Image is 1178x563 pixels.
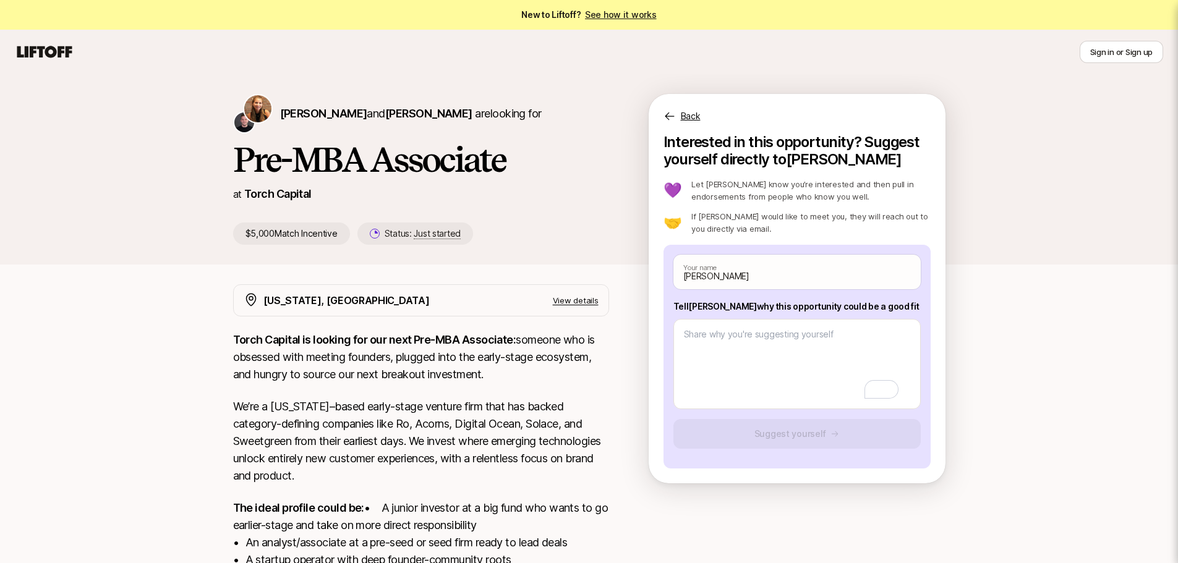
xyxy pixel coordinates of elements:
p: [US_STATE], [GEOGRAPHIC_DATA] [263,292,430,308]
p: We’re a [US_STATE]–based early-stage venture firm that has backed category-defining companies lik... [233,398,609,485]
span: Just started [414,228,461,239]
a: See how it works [585,9,657,20]
span: [PERSON_NAME] [385,107,472,120]
a: Torch Capital [244,187,312,200]
img: Katie Reiner [244,95,271,122]
p: are looking for [280,105,542,122]
span: New to Liftoff? [521,7,656,22]
p: Interested in this opportunity? Suggest yourself directly to [PERSON_NAME] [664,133,931,168]
strong: The ideal profile could be: [233,501,364,514]
img: Christopher Harper [234,112,254,132]
span: [PERSON_NAME] [280,107,367,120]
p: If [PERSON_NAME] would like to meet you, they will reach out to you directly via email. [691,210,930,235]
p: View details [553,294,599,307]
strong: Torch Capital is looking for our next Pre-MBA Associate: [233,333,516,346]
h1: Pre-MBA Associate [233,141,609,178]
textarea: To enrich screen reader interactions, please activate Accessibility in Grammarly extension settings [673,319,921,409]
p: Let [PERSON_NAME] know you’re interested and then pull in endorsements from people who know you w... [691,178,930,203]
p: someone who is obsessed with meeting founders, plugged into the early-stage ecosystem, and hungry... [233,331,609,383]
p: Status: [385,226,461,241]
p: 💜 [664,183,682,198]
p: $5,000 Match Incentive [233,222,350,245]
p: at [233,186,242,202]
p: Tell [PERSON_NAME] why this opportunity could be a good fit [673,299,921,314]
button: Sign in or Sign up [1080,41,1163,63]
p: Back [681,109,701,124]
iframe: profile [5,18,193,113]
p: 🤝 [664,215,682,230]
span: and [367,107,472,120]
